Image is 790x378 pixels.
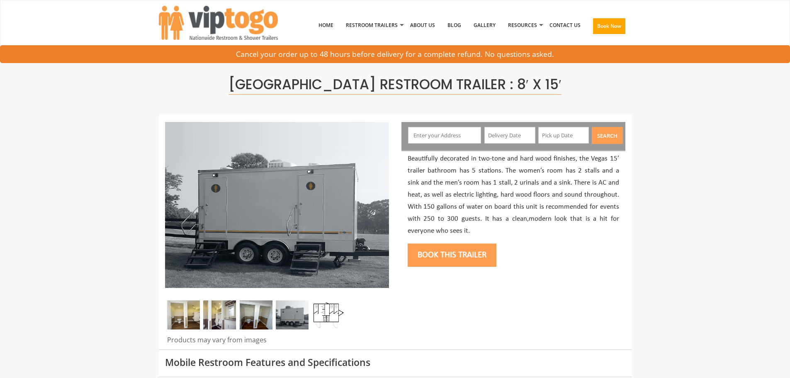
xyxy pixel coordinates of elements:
[467,4,502,47] a: Gallery
[312,300,345,329] img: Floor Plan of 5 station restroom with sink and toilet
[240,300,272,329] img: With modern design and privacy the women’s side is comfortable and clean.
[502,4,543,47] a: Resources
[543,4,587,47] a: Contact Us
[587,4,632,52] a: Book Now
[276,300,309,329] img: Full view of five station restroom trailer with two separate doors for men and women
[593,18,625,34] button: Book Now
[165,357,625,368] h3: Mobile Restroom Features and Specifications
[408,244,496,267] button: Book this trailer
[203,300,236,329] img: Vages 5 station 02
[340,4,404,47] a: Restroom Trailers
[165,122,389,288] img: Full view of five station restroom trailer with two separate doors for men and women
[404,4,441,47] a: About Us
[408,127,481,144] input: Enter your Address
[441,4,467,47] a: Blog
[159,6,278,40] img: VIPTOGO
[312,4,340,47] a: Home
[165,335,389,349] div: Products may vary from images
[538,127,589,144] input: Pick up Date
[228,75,562,95] span: [GEOGRAPHIC_DATA] Restroom Trailer : 8′ x 15′
[484,127,535,144] input: Delivery Date
[167,300,200,329] img: Vages 5 station 03
[408,153,619,237] p: Beautifully decorated in two-tone and hard wood finishes, the Vegas 15’ trailer bathroom has 5 st...
[592,127,623,144] button: Search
